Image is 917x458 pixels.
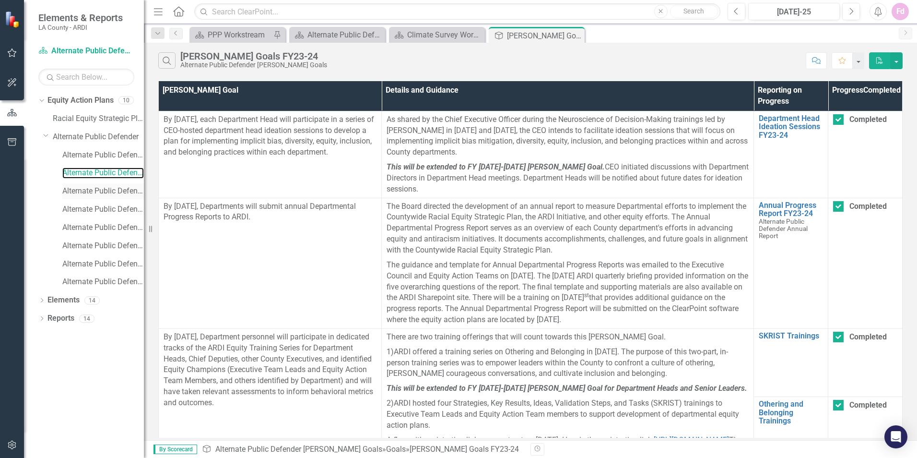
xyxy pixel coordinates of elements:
a: Alternate Public Defender [53,132,144,143]
td: Double-Click to Edit [382,111,754,198]
img: ClearPoint Strategy [5,11,22,28]
a: Alternate Public Defender Climate Survey [62,150,144,161]
a: Alternate Public Defender GARE [62,222,144,233]
a: Alternate Public Defender [PERSON_NAME] Goals FY24-25 [62,241,144,252]
a: Racial Equity Strategic Plan [53,113,144,124]
div: » » [202,444,523,455]
a: Alternate Public Defender [PERSON_NAME] Goals [38,46,134,57]
p: There are two training offerings that will count towards this [PERSON_NAME] Goal. [387,332,749,345]
a: Annual Progress Report FY23-24 [759,201,823,218]
div: Climate Survey Workstream [407,29,482,41]
input: Search Below... [38,69,134,85]
div: Alternate Public Defender [PERSON_NAME] Goals [180,61,327,69]
div: 14 [79,314,94,323]
a: Alternate Public Defender PPP [62,204,144,215]
a: PPP Workstream [192,29,271,41]
div: [DATE]-25 [752,6,836,18]
td: Double-Click to Edit [159,111,382,198]
a: Alternate Public Defender [PERSON_NAME] Goals [215,445,382,454]
p: 2) ARDI hosted four Strategies, Key Results, Ideas, Validation Steps, and Tasks (SKRIST) training... [387,396,749,433]
em: This will be extended to FY [DATE]-[DATE] [PERSON_NAME] Goal for Department Heads and Senior Lead... [387,384,747,393]
p: As shared by the Chief Executive Officer during the Neuroscience of Decision-Making trainings led... [387,114,749,160]
em: This will be extended to FY [DATE]-[DATE] [PERSON_NAME] Goal. [387,162,605,171]
small: LA County - ARDI [38,24,123,31]
td: Double-Click to Edit [828,111,903,198]
button: [DATE]-25 [748,3,840,20]
span: Search [683,7,704,15]
div: PPP Workstream [208,29,271,41]
a: Alternate Public Defender Welcome Page [292,29,383,41]
td: Double-Click to Edit Right Click for Context Menu [754,328,828,397]
a: Climate Survey Workstream [391,29,482,41]
td: Double-Click to Edit [828,328,903,397]
a: Alternate Public Defender Annual Report [62,186,144,197]
p: CEO initiated discussions with Department Directors in Department Head meetings. Department Heads... [387,160,749,195]
a: [URL][DOMAIN_NAME] [654,435,729,445]
a: Alternate Public Defender RESP [62,277,144,288]
p: 1) ARDI offered a training series on Othering and Belonging in [DATE]. The purpose of this two-pa... [387,345,749,382]
p: The guidance and template for Annual Departmental Progress Reports was emailed to the Executive C... [387,258,749,325]
a: SKRIST Trainings [759,332,823,340]
input: Search ClearPoint... [194,3,720,20]
td: Double-Click to Edit [159,198,382,328]
div: 10 [118,96,134,105]
a: Elements [47,295,80,306]
p: By [DATE], Department personnel will participate in dedicated tracks of the ARDI Equity Training ... [164,332,376,409]
a: Alternate Public Defender [PERSON_NAME] Goals [62,168,144,179]
a: Reports [47,313,74,324]
div: [PERSON_NAME] Goals FY23-24 [180,51,327,61]
div: [PERSON_NAME] Goals FY23-24 [410,445,519,454]
a: Othering and Belonging Trainings [759,400,823,425]
td: Double-Click to Edit [828,198,903,328]
a: Department Head Ideation Sessions FY23-24 [759,114,823,140]
p: By [DATE], Departments will submit annual Departmental Progress Reports to ARDI. [164,201,376,223]
p: By [DATE], each Department Head will participate in a series of CEO-hosted department head ideati... [164,114,376,158]
span: Elements & Reports [38,12,123,24]
td: Double-Click to Edit Right Click for Context Menu [754,111,828,198]
td: Double-Click to Edit [382,198,754,328]
a: Goals [386,445,406,454]
span: By Scorecard [153,445,197,454]
button: Search [670,5,718,18]
button: Fd [892,3,909,20]
td: Double-Click to Edit Right Click for Context Menu [754,198,828,328]
sup: st [584,292,589,299]
div: Alternate Public Defender Welcome Page [307,29,383,41]
p: The Board directed the development of an annual report to measure Departmental efforts to impleme... [387,201,749,258]
span: Alternate Public Defender Annual Report [759,217,808,240]
div: Open Intercom Messenger [884,425,907,448]
div: 14 [84,296,100,304]
a: Equity Action Plans [47,95,114,106]
div: [PERSON_NAME] Goals FY23-24 [507,30,582,42]
a: Alternate Public Defender Annual Report FY24-25 [62,259,144,270]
